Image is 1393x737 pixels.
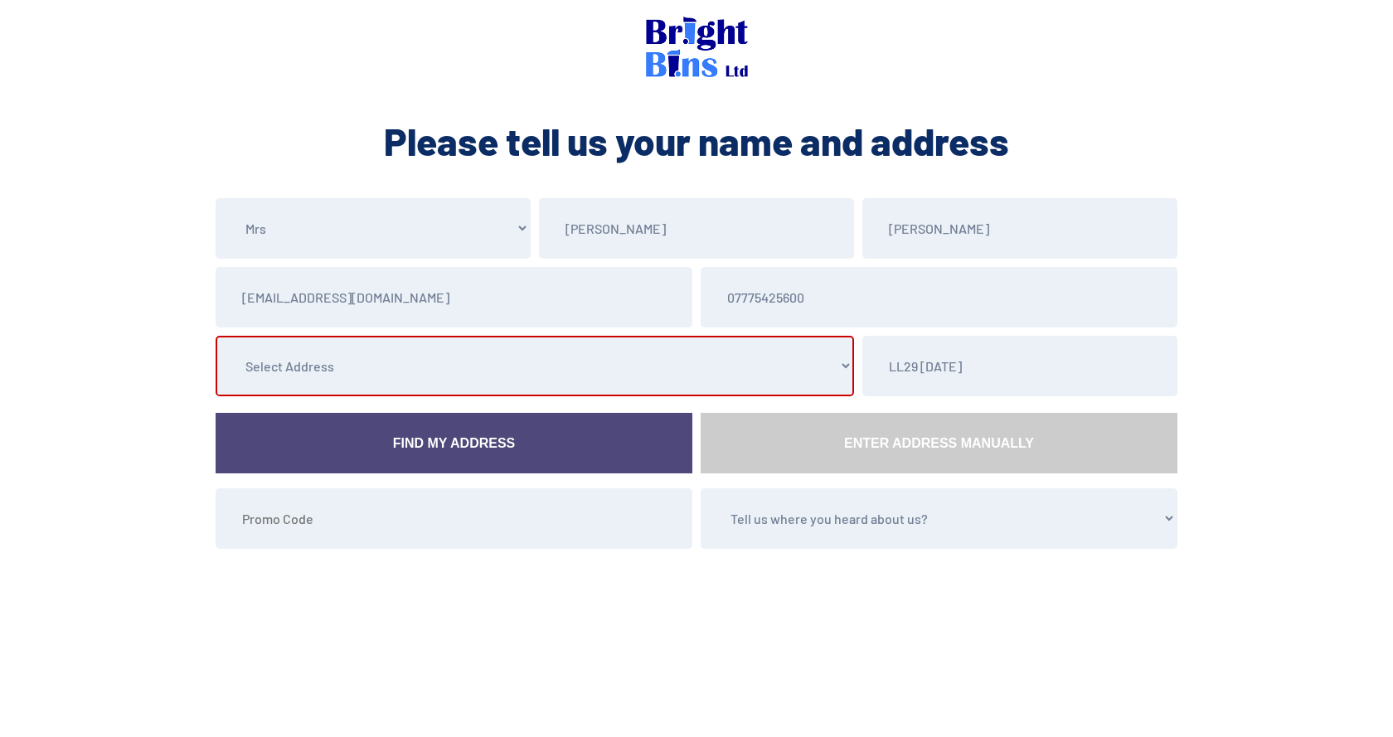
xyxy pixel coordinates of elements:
[539,198,854,259] input: First Name
[211,116,1182,166] h2: Please tell us your name and address
[701,267,1177,327] input: Mobile Number
[862,198,1177,259] input: Last Name
[216,267,692,327] input: Email Address
[701,413,1177,473] a: Enter Address Manually
[862,336,1177,396] input: Postcode
[216,488,692,549] input: Promo Code
[216,413,692,473] a: Find My Address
